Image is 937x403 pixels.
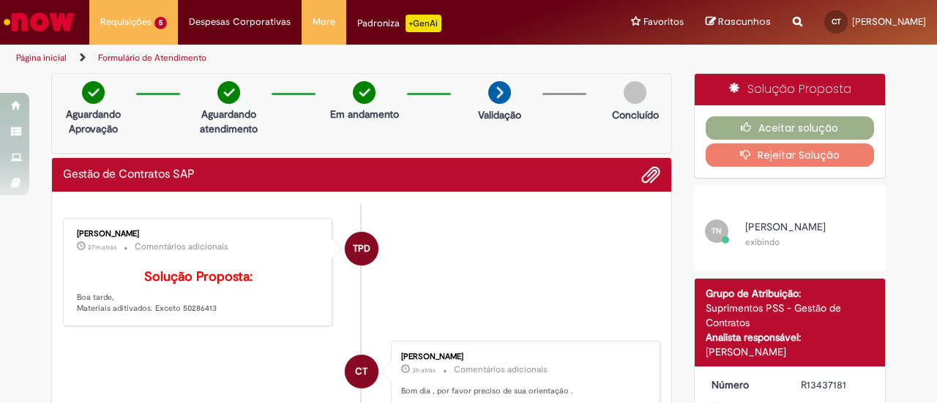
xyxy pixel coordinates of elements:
[88,243,116,252] time: 28/08/2025 13:05:55
[357,15,441,32] div: Padroniza
[88,243,116,252] span: 27m atrás
[345,355,378,388] div: Cleber Tamburo
[745,220,826,233] span: [PERSON_NAME]
[313,15,335,29] span: More
[144,268,253,285] b: Solução Proposta:
[82,81,105,104] img: check-circle-green.png
[454,364,548,376] small: Comentários adicionais
[643,15,684,29] span: Favoritos
[330,107,399,121] p: Em andamento
[488,81,511,104] img: arrow-next.png
[401,385,645,397] p: Bom dia , por favor preciso de sua orientação .
[706,330,875,344] div: Analista responsável:
[154,17,167,29] span: 5
[353,231,370,266] span: TPD
[745,236,780,248] small: exibindo
[16,52,67,64] a: Página inicial
[706,301,875,330] div: Suprimentos PSS - Gestão de Contratos
[11,45,613,72] ul: Trilhas de página
[77,270,321,315] p: Boa tarde, Materiais aditivados. Exceto 50286413
[100,15,152,29] span: Requisições
[832,17,841,26] span: CT
[98,52,206,64] a: Formulário de Atendimento
[852,15,926,28] span: [PERSON_NAME]
[406,15,441,32] p: +GenAi
[401,353,645,361] div: [PERSON_NAME]
[189,15,291,29] span: Despesas Corporativas
[412,366,436,374] span: 3h atrás
[701,377,791,392] dt: Número
[217,81,240,104] img: check-circle-green.png
[58,107,129,136] p: Aguardando Aprovação
[706,286,875,301] div: Grupo de Atribuição:
[345,232,378,265] div: undefined Online
[641,165,660,184] button: Adicionar anexos
[695,74,886,105] div: Solução Proposta
[718,15,771,29] span: Rascunhos
[193,107,264,136] p: Aguardando atendimento
[706,143,875,167] button: Rejeitar Solução
[77,230,321,238] div: [PERSON_NAME]
[355,354,367,389] span: CT
[353,81,376,104] img: check-circle-green.png
[706,344,875,359] div: [PERSON_NAME]
[706,116,875,140] button: Aceitar solução
[706,15,771,29] a: Rascunhos
[63,168,195,181] h2: Gestão de Contratos SAP Histórico de tíquete
[712,226,721,236] span: TN
[478,108,521,122] p: Validação
[412,366,436,374] time: 28/08/2025 10:16:51
[1,7,77,37] img: ServiceNow
[135,241,228,253] small: Comentários adicionais
[612,108,659,122] p: Concluído
[801,377,869,392] div: R13437181
[624,81,646,104] img: img-circle-grey.png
